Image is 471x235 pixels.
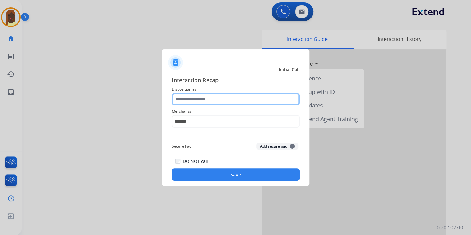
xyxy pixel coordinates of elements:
[290,144,295,149] span: +
[168,55,183,70] img: contactIcon
[437,224,465,231] p: 0.20.1027RC
[172,168,300,181] button: Save
[183,158,208,164] label: DO NOT call
[172,86,300,93] span: Disposition as
[256,143,298,150] button: Add secure pad+
[172,143,191,150] span: Secure Pad
[279,67,300,73] span: Initial Call
[172,108,300,115] span: Merchants
[172,76,300,86] span: Interaction Recap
